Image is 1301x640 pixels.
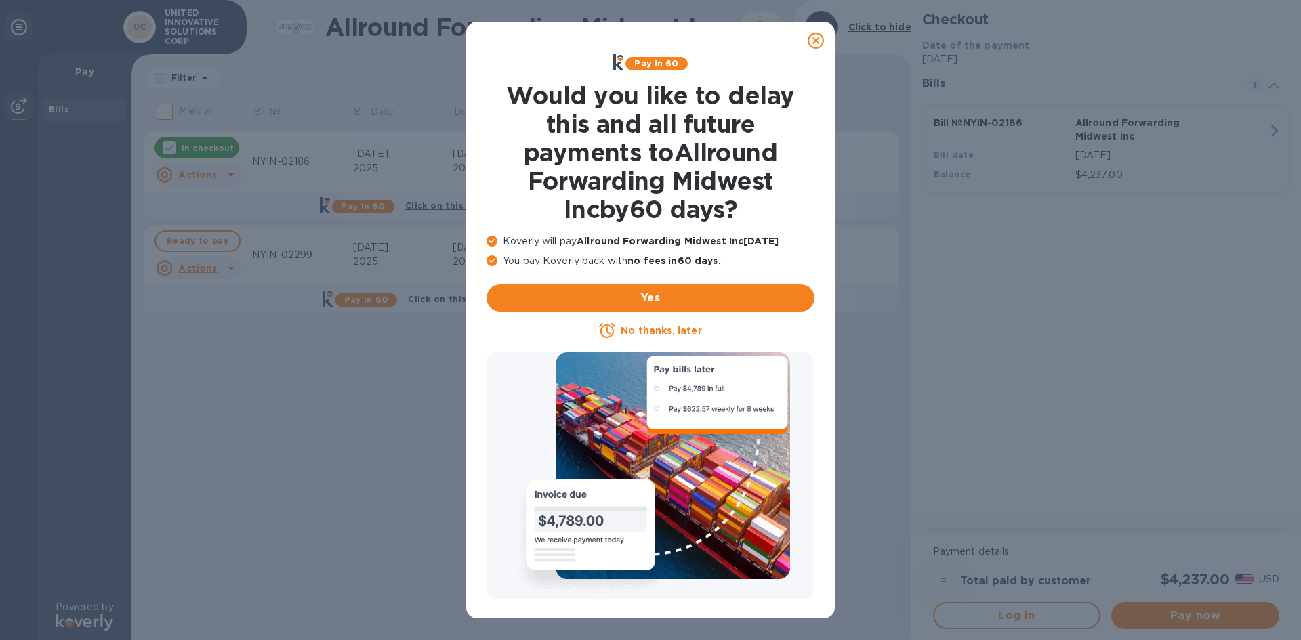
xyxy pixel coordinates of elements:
b: Allround Forwarding Midwest Inc [DATE] [577,236,779,247]
h1: Would you like to delay this and all future payments to Allround Forwarding Midwest Inc by 60 days ? [487,81,814,223]
button: Yes [487,284,814,312]
u: No thanks, later [621,325,701,336]
p: You pay Koverly back with [487,254,814,268]
b: Pay in 60 [634,58,678,68]
span: Yes [497,290,804,306]
p: Koverly will pay [487,234,814,249]
b: no fees in 60 days . [627,255,720,266]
